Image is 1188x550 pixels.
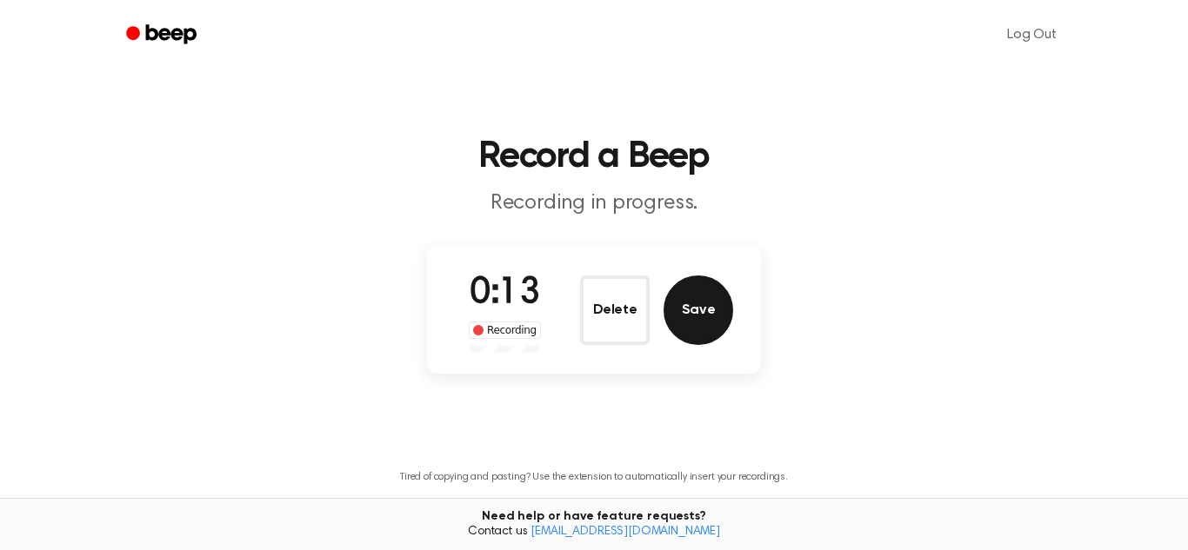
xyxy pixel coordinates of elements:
h1: Record a Beep [149,139,1039,176]
button: Delete Audio Record [580,275,650,345]
button: Save Audio Record [664,275,733,345]
div: Recording [469,321,541,339]
p: Recording in progress. [260,189,928,218]
span: 0:13 [470,275,539,312]
a: Beep [114,18,212,52]
p: Tired of copying and pasting? Use the extension to automatically insert your recordings. [400,471,788,484]
span: Contact us [10,525,1178,540]
a: [EMAIL_ADDRESS][DOMAIN_NAME] [531,526,720,538]
a: Log Out [990,14,1074,56]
